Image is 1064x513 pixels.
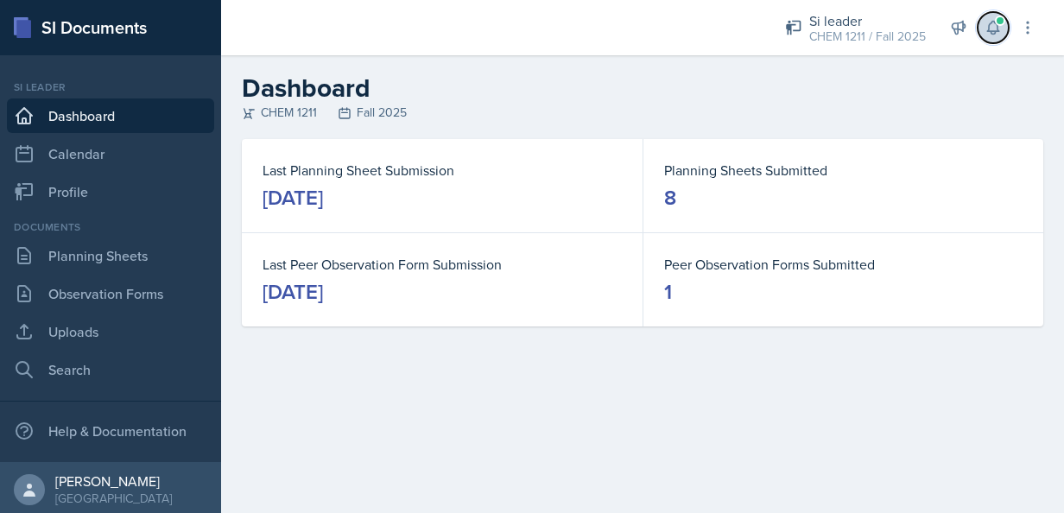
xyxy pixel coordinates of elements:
a: Dashboard [7,98,214,133]
dt: Planning Sheets Submitted [664,160,1023,180]
div: 1 [664,278,672,306]
div: Documents [7,219,214,235]
dt: Peer Observation Forms Submitted [664,254,1023,275]
div: Si leader [809,10,926,31]
div: Si leader [7,79,214,95]
h2: Dashboard [242,73,1043,104]
div: Help & Documentation [7,414,214,448]
dt: Last Peer Observation Form Submission [263,254,622,275]
div: [DATE] [263,184,323,212]
a: Observation Forms [7,276,214,311]
div: CHEM 1211 / Fall 2025 [809,28,926,46]
div: [GEOGRAPHIC_DATA] [55,490,172,507]
a: Uploads [7,314,214,349]
a: Search [7,352,214,387]
dt: Last Planning Sheet Submission [263,160,622,180]
div: [DATE] [263,278,323,306]
a: Profile [7,174,214,209]
div: CHEM 1211 Fall 2025 [242,104,1043,122]
a: Planning Sheets [7,238,214,273]
div: 8 [664,184,676,212]
div: [PERSON_NAME] [55,472,172,490]
a: Calendar [7,136,214,171]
